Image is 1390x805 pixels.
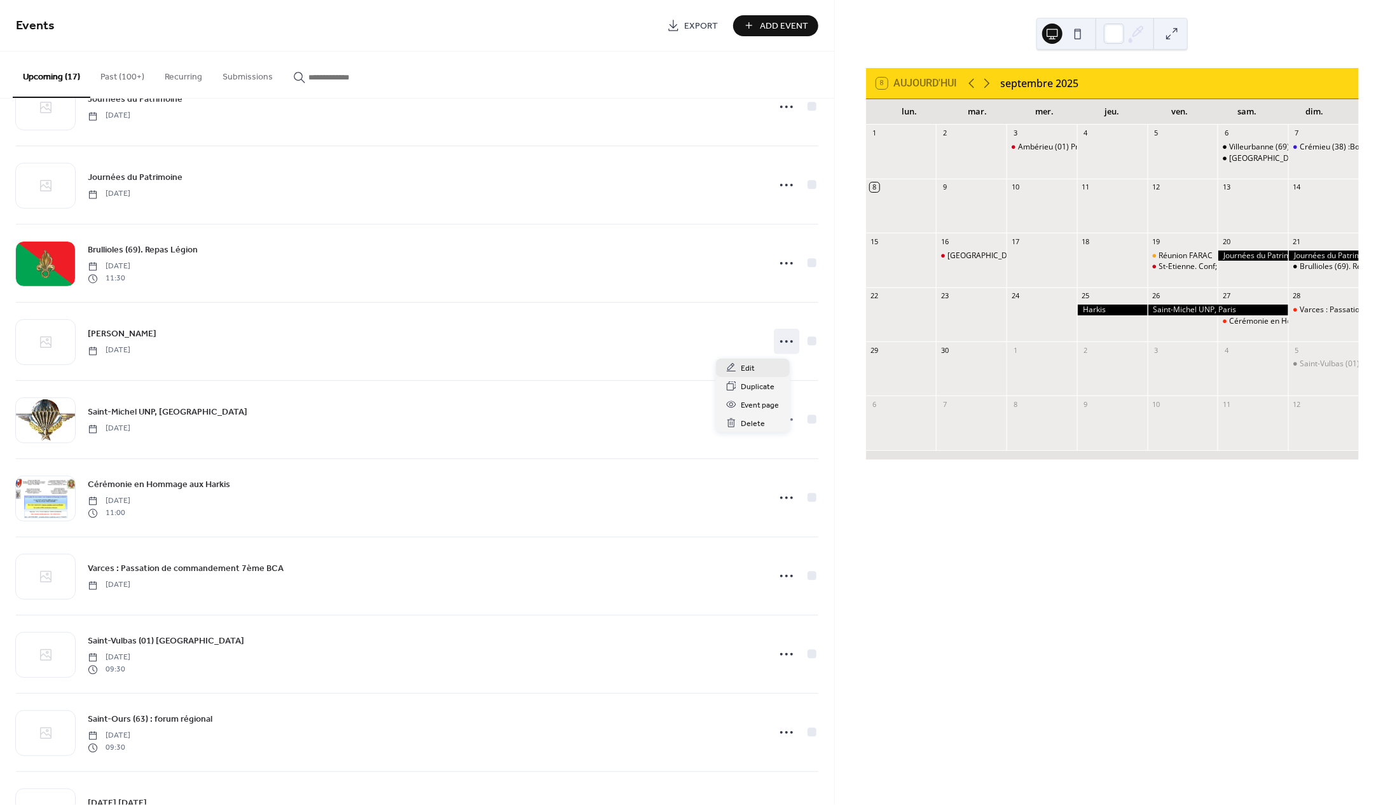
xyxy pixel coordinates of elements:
div: Ambérieu (01) Prise de commandement [1007,142,1077,153]
span: Export [685,20,719,33]
div: Cérémonie en Hommage aux Harkis [1229,316,1358,327]
div: St-Etienne. Conf; terrorisme [1159,261,1258,272]
span: [DATE] [88,580,130,591]
span: [DATE] [88,111,130,122]
span: [PERSON_NAME] [88,328,156,341]
div: 6 [1221,128,1231,138]
div: 30 [940,345,949,355]
div: 22 [870,291,879,301]
div: 10 [1010,182,1020,192]
div: 8 [1010,399,1020,409]
span: Events [16,14,55,39]
span: [DATE] [88,261,130,273]
div: 13 [1221,182,1231,192]
a: Cérémonie en Hommage aux Harkis [88,478,230,492]
span: [DATE] [88,189,130,200]
div: 2 [940,128,949,138]
div: sam. [1214,99,1281,125]
span: Journées du Patrimoine [88,172,182,185]
div: 2 [1081,345,1091,355]
div: 1 [870,128,879,138]
button: Upcoming (17) [13,52,90,98]
div: 23 [940,291,949,301]
div: Villeurbanne (69) Libération [1229,142,1327,153]
div: 14 [1292,182,1302,192]
div: lun. [876,99,944,125]
div: 8 [870,182,879,192]
div: 4 [1221,345,1231,355]
div: 4 [1081,128,1091,138]
a: Saint-Michel UNP, [GEOGRAPHIC_DATA] [88,405,247,420]
a: Saint-Ours (63) : forum régional [88,712,212,727]
div: septembre 2025 [1001,76,1079,91]
button: Add Event [733,15,818,36]
div: 27 [1221,291,1231,301]
span: [DATE] [88,731,130,742]
div: 16 [940,237,949,246]
a: Saint-Vulbas (01) [GEOGRAPHIC_DATA] [88,634,244,649]
span: 11:30 [88,273,130,284]
div: 11 [1221,399,1231,409]
div: 10 [1152,399,1161,409]
span: Saint-Vulbas (01) [GEOGRAPHIC_DATA] [88,635,244,649]
span: [DATE] [88,652,130,664]
a: Varces : Passation de commandement 7ème BCA [88,561,284,576]
span: Brullioles (69). Repas Légion [88,244,198,258]
div: mer. [1011,99,1078,125]
div: mar. [944,99,1011,125]
span: [DATE] [88,496,130,507]
div: 29 [870,345,879,355]
button: Recurring [155,52,212,97]
span: Event page [741,399,780,412]
div: 7 [1292,128,1302,138]
div: Ambérieu (01) Prise de commandement [1018,142,1160,153]
a: Journées du Patrimoine [88,170,182,185]
span: [DATE] [88,423,130,435]
div: 21 [1292,237,1302,246]
div: 12 [1292,399,1302,409]
div: jeu. [1078,99,1146,125]
span: Add Event [760,20,809,33]
span: 11:00 [88,507,130,519]
div: 11 [1081,182,1091,192]
span: Saint-Ours (63) : forum régional [88,713,212,727]
div: St-Etienne. Conf; terrorisme [1148,261,1218,272]
a: Export [657,15,728,36]
div: 20 [1221,237,1231,246]
button: Submissions [212,52,283,97]
div: 3 [1152,345,1161,355]
a: Journées du Patrimoine [88,92,182,107]
div: 6 [870,399,879,409]
div: Harkis [1077,305,1148,315]
div: Lyon. Aviation [936,251,1007,261]
div: 7 [940,399,949,409]
a: [PERSON_NAME] [88,327,156,341]
div: Varces : Passation de commandement 7ème BCA [1288,305,1359,315]
a: Brullioles (69). Repas Légion [88,243,198,258]
div: 19 [1152,237,1161,246]
span: Delete [741,417,766,430]
div: 17 [1010,237,1020,246]
span: Journées du Patrimoine [88,93,182,107]
div: Saint-Vulbas (01) Saint-Michel [1288,359,1359,369]
div: ven. [1146,99,1213,125]
div: [GEOGRAPHIC_DATA]. Aviation [947,251,1057,261]
span: Varces : Passation de commandement 7ème BCA [88,563,284,576]
span: Saint-Michel UNP, [GEOGRAPHIC_DATA] [88,406,247,420]
div: Crémieu (38) :Bourse Armes [1288,142,1359,153]
div: Lyon. Libération [1218,153,1288,164]
div: 5 [1152,128,1161,138]
div: 5 [1292,345,1302,355]
div: Cérémonie en Hommage aux Harkis [1218,316,1288,327]
div: [GEOGRAPHIC_DATA]. Libération [1229,153,1345,164]
div: 12 [1152,182,1161,192]
span: 09:30 [88,664,130,675]
div: 26 [1152,291,1161,301]
div: Saint-Michel UNP, Paris [1148,305,1289,315]
div: Journées du Patrimoine [1288,251,1359,261]
div: Brullioles (69). Repas Légion [1288,261,1359,272]
button: Past (100+) [90,52,155,97]
div: 9 [1081,399,1091,409]
div: 25 [1081,291,1091,301]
